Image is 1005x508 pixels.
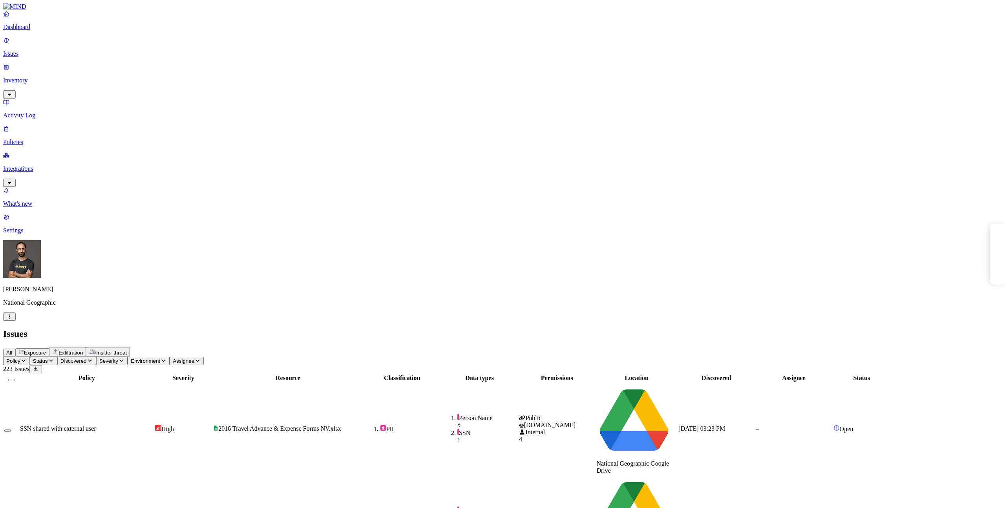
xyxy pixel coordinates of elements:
span: All [6,350,12,356]
span: Open [840,426,853,432]
div: Policy [20,375,153,382]
img: pii-line [457,429,459,435]
img: status-open [833,425,840,431]
span: 223 Issues [3,365,29,372]
div: Severity [155,375,212,382]
span: Assignee [173,358,194,364]
div: Person Name [457,414,517,422]
img: MIND [3,3,26,10]
div: 4 [519,436,595,443]
img: pii [380,425,386,431]
span: National Geographic Google Drive [596,460,669,474]
p: What's new [3,200,1002,207]
span: Status [33,358,48,364]
span: – [756,425,759,432]
button: Select row [4,429,11,432]
div: Discovered [678,375,754,382]
div: Public [519,415,595,422]
div: Status [833,375,890,382]
div: PII [380,425,440,433]
div: Assignee [756,375,831,382]
p: Settings [3,227,1002,234]
p: Activity Log [3,112,1002,119]
div: Data types [442,375,517,382]
p: Issues [3,50,1002,57]
p: Inventory [3,77,1002,84]
button: Select all [8,379,15,381]
div: Resource [213,375,362,382]
h2: Issues [3,329,1002,339]
img: google-sheets [213,426,218,431]
img: pii-line [457,414,459,420]
div: 1 [457,437,517,444]
span: High [161,426,174,432]
span: [DATE] 03:23 PM [678,425,725,432]
span: Policy [6,358,20,364]
div: [DOMAIN_NAME] [519,422,595,429]
span: Exposure [24,350,46,356]
img: google-drive [596,383,672,459]
span: Environment [131,358,160,364]
span: Severity [99,358,118,364]
div: Location [596,375,677,382]
p: [PERSON_NAME] [3,286,1002,293]
div: Classification [364,375,440,382]
span: Insider threat [96,350,127,356]
span: Discovered [60,358,87,364]
p: National Geographic [3,299,1002,306]
span: SSN shared with external user [20,425,96,432]
span: Exfiltration [58,350,83,356]
div: 5 [457,422,517,429]
p: Integrations [3,165,1002,172]
div: Internal [519,429,595,436]
p: Dashboard [3,24,1002,31]
div: Permissions [519,375,595,382]
p: Policies [3,139,1002,146]
img: Ohad Abarbanel [3,240,41,278]
span: 2016 Travel Advance & Expense Forms NV.xlsx [218,425,341,432]
div: SSN [457,429,517,437]
img: severity-high [155,425,161,431]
